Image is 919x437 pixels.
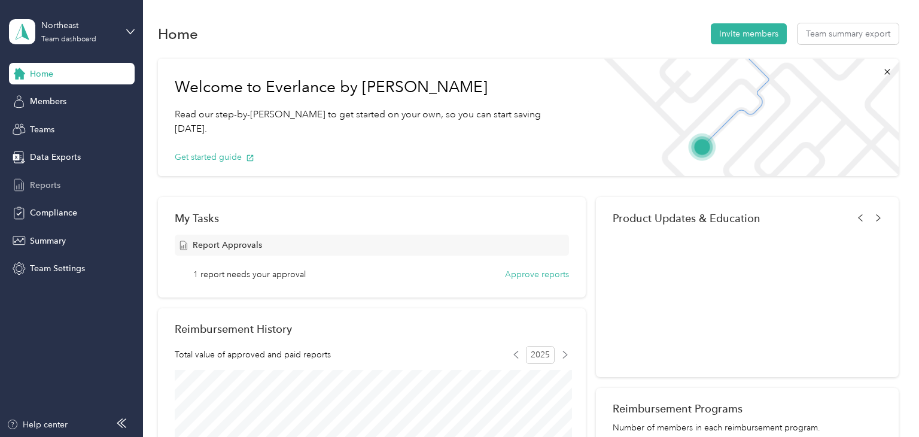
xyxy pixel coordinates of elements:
[175,107,575,136] p: Read our step-by-[PERSON_NAME] to get started on your own, so you can start saving [DATE].
[711,23,787,44] button: Invite members
[592,59,899,176] img: Welcome to everlance
[175,78,575,97] h1: Welcome to Everlance by [PERSON_NAME]
[175,151,254,163] button: Get started guide
[30,151,81,163] span: Data Exports
[613,402,881,415] h2: Reimbursement Programs
[505,268,569,281] button: Approve reports
[7,418,68,431] button: Help center
[852,370,919,437] iframe: Everlance-gr Chat Button Frame
[175,348,331,361] span: Total value of approved and paid reports
[526,346,555,364] span: 2025
[30,179,60,192] span: Reports
[193,268,306,281] span: 1 report needs your approval
[41,36,96,43] div: Team dashboard
[158,28,198,40] h1: Home
[30,123,54,136] span: Teams
[30,68,53,80] span: Home
[193,239,262,251] span: Report Approvals
[30,95,66,108] span: Members
[798,23,899,44] button: Team summary export
[41,19,116,32] div: Northeast
[175,323,292,335] h2: Reimbursement History
[613,421,881,434] p: Number of members in each reimbursement program.
[175,212,569,224] div: My Tasks
[30,235,66,247] span: Summary
[30,207,77,219] span: Compliance
[613,212,760,224] span: Product Updates & Education
[30,262,85,275] span: Team Settings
